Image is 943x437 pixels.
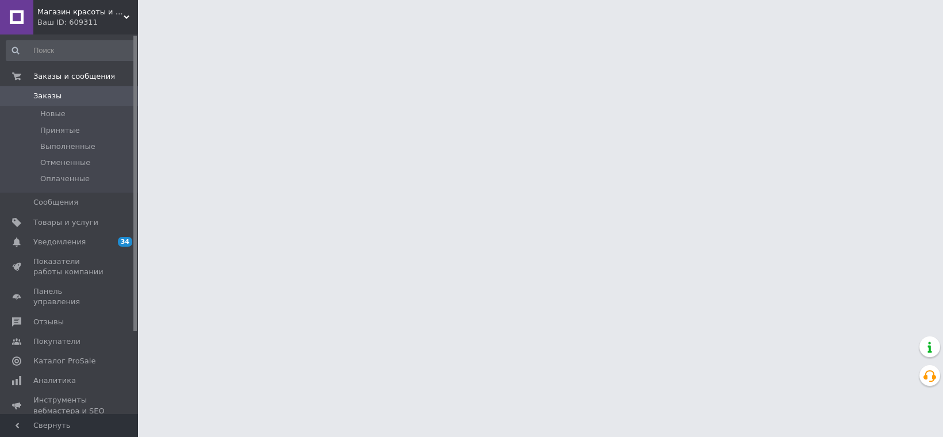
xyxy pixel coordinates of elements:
[33,217,98,228] span: Товары и услуги
[33,395,106,416] span: Инструменты вебмастера и SEO
[40,158,90,168] span: Отмененные
[33,317,64,327] span: Отзывы
[33,237,86,247] span: Уведомления
[33,197,78,208] span: Сообщения
[37,7,124,17] span: Магазин красоты и удовольствий "Фантастиш"
[40,141,95,152] span: Выполненные
[33,336,80,347] span: Покупатели
[33,286,106,307] span: Панель управления
[40,174,90,184] span: Оплаченные
[33,375,76,386] span: Аналитика
[33,71,115,82] span: Заказы и сообщения
[37,17,138,28] div: Ваш ID: 609311
[6,40,135,61] input: Поиск
[33,356,95,366] span: Каталог ProSale
[118,237,132,247] span: 34
[33,256,106,277] span: Показатели работы компании
[40,125,80,136] span: Принятые
[40,109,66,119] span: Новые
[33,91,62,101] span: Заказы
